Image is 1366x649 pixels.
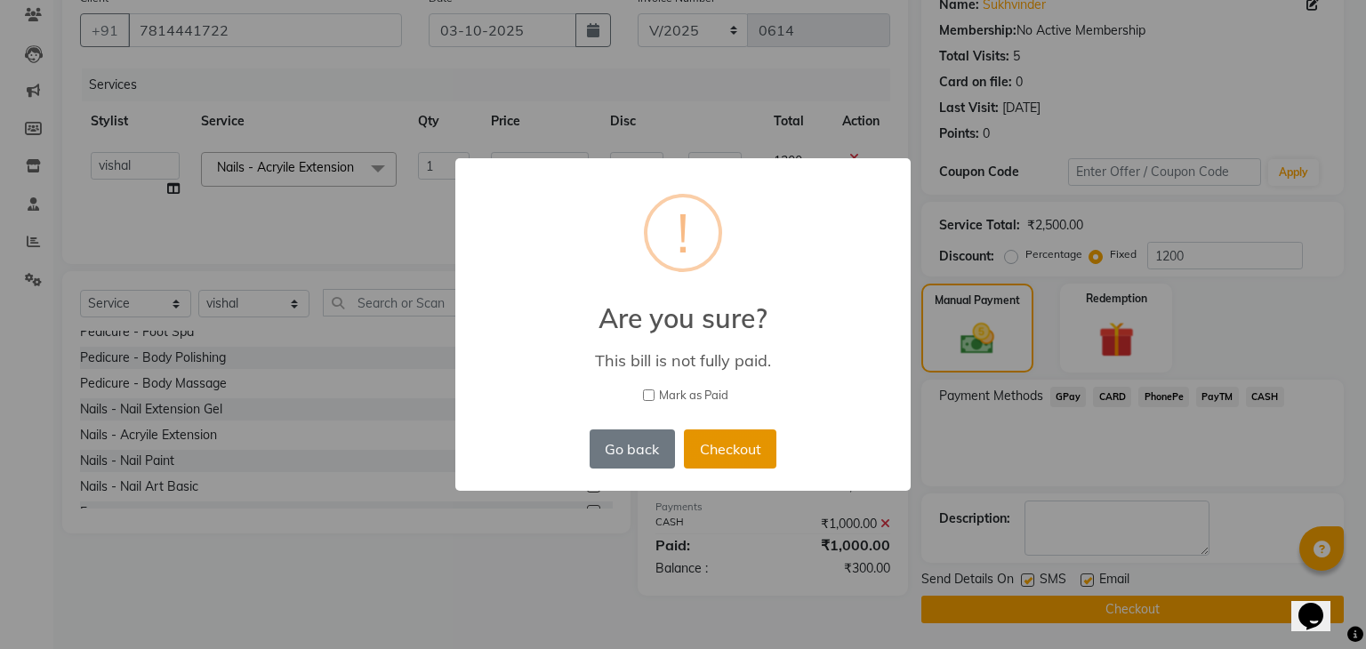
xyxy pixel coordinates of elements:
span: Mark as Paid [659,387,728,405]
h2: Are you sure? [455,281,911,334]
button: Checkout [684,429,776,469]
button: Go back [590,429,675,469]
iframe: chat widget [1291,578,1348,631]
div: This bill is not fully paid. [481,350,885,371]
input: Mark as Paid [643,389,655,401]
div: ! [677,197,689,268]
